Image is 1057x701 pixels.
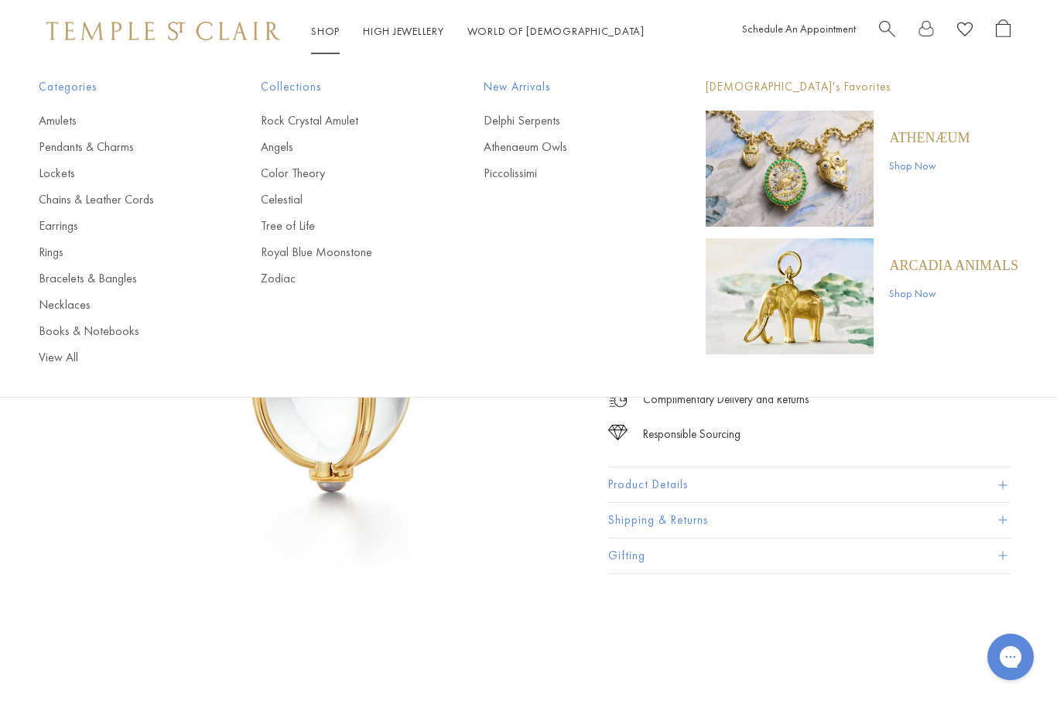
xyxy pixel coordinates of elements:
button: Product Details [608,467,1011,502]
a: World of [DEMOGRAPHIC_DATA]World of [DEMOGRAPHIC_DATA] [467,24,645,38]
a: Color Theory [261,165,421,182]
button: Shipping & Returns [608,503,1011,538]
span: Collections [261,77,421,97]
a: Necklaces [39,296,199,313]
a: Piccolissimi [484,165,644,182]
a: Delphi Serpents [484,112,644,129]
a: Zodiac [261,270,421,287]
a: ShopShop [311,24,340,38]
span: Categories [39,77,199,97]
a: Pendants & Charms [39,138,199,156]
nav: Main navigation [311,22,645,41]
a: Lockets [39,165,199,182]
iframe: Gorgias live chat messenger [980,628,1042,686]
a: Amulets [39,112,199,129]
span: New Arrivals [484,77,644,97]
a: Royal Blue Moonstone [261,244,421,261]
a: Athenaeum Owls [484,138,644,156]
button: Gifting [608,539,1011,573]
a: Open Shopping Bag [996,19,1011,43]
a: High JewelleryHigh Jewellery [363,24,444,38]
a: Shop Now [889,285,1018,302]
a: Search [879,19,895,43]
a: Bracelets & Bangles [39,270,199,287]
a: Rock Crystal Amulet [261,112,421,129]
a: Chains & Leather Cords [39,191,199,208]
p: Complimentary Delivery and Returns [643,390,809,409]
div: Responsible Sourcing [643,425,741,444]
a: Rings [39,244,199,261]
img: Temple St. Clair [46,22,280,40]
a: View Wishlist [957,19,973,43]
a: Tree of Life [261,217,421,234]
img: icon_sourcing.svg [608,425,628,440]
img: icon_delivery.svg [608,390,628,409]
a: Shop Now [889,157,970,174]
a: View All [39,349,199,366]
a: Schedule An Appointment [742,22,856,36]
a: Celestial [261,191,421,208]
a: Books & Notebooks [39,323,199,340]
p: [DEMOGRAPHIC_DATA]'s Favorites [706,77,1018,97]
a: Angels [261,138,421,156]
a: Earrings [39,217,199,234]
a: ARCADIA ANIMALS [889,257,1018,274]
a: Athenæum [889,129,970,146]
